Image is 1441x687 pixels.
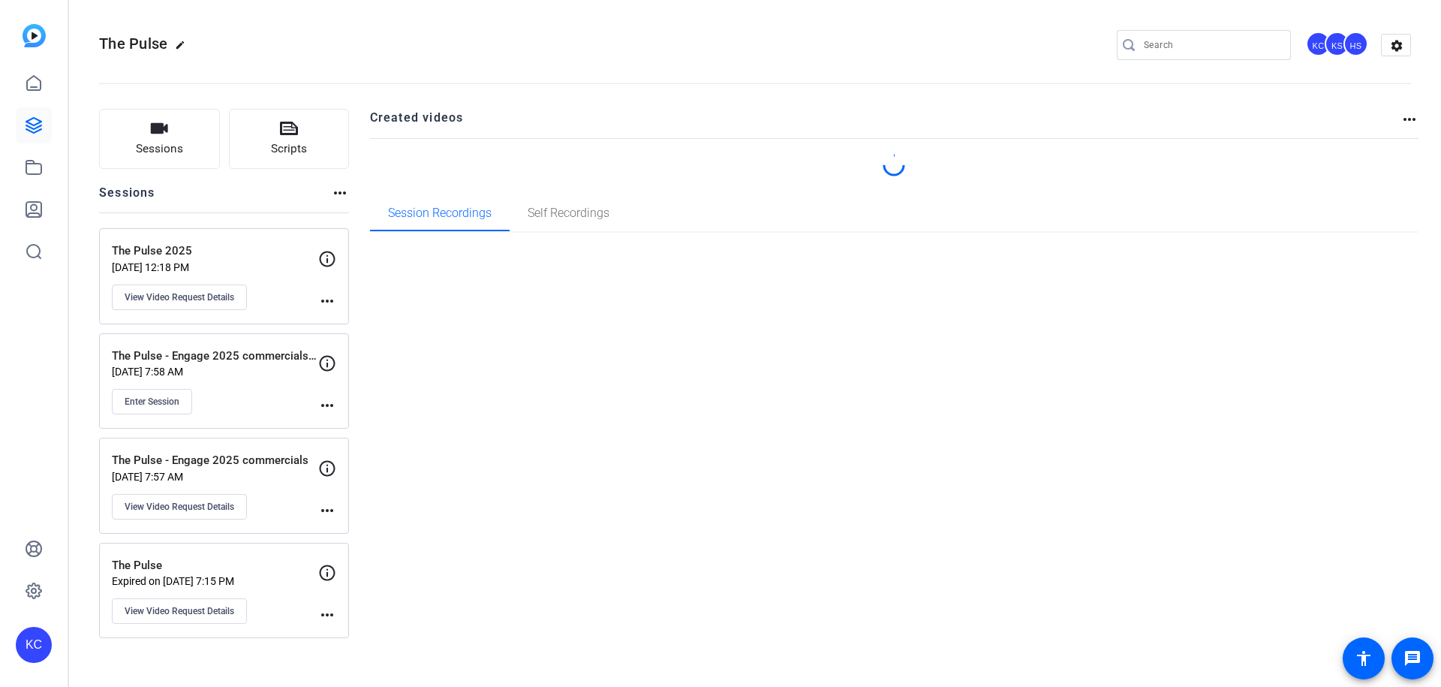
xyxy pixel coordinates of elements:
[370,109,1401,138] h2: Created videos
[112,389,192,414] button: Enter Session
[318,502,336,520] mat-icon: more_horiz
[112,494,247,520] button: View Video Request Details
[1382,35,1412,57] mat-icon: settings
[136,140,183,158] span: Sessions
[318,606,336,624] mat-icon: more_horiz
[331,184,349,202] mat-icon: more_horiz
[388,207,492,219] span: Session Recordings
[99,35,167,53] span: The Pulse
[112,471,318,483] p: [DATE] 7:57 AM
[112,452,318,469] p: The Pulse - Engage 2025 commercials
[271,140,307,158] span: Scripts
[1306,32,1332,58] ngx-avatar: Kalie Clark
[528,207,609,219] span: Self Recordings
[318,292,336,310] mat-icon: more_horiz
[1306,32,1331,56] div: KC
[112,366,318,378] p: [DATE] 7:58 AM
[1144,36,1279,54] input: Search
[1325,32,1349,56] div: KS
[1400,110,1418,128] mat-icon: more_horiz
[112,598,247,624] button: View Video Request Details
[1343,32,1370,58] ngx-avatar: Heather Soltren Cardona
[229,109,350,169] button: Scripts
[112,261,318,273] p: [DATE] 12:18 PM
[112,348,318,365] p: The Pulse - Engage 2025 commercials capture
[99,109,220,169] button: Sessions
[318,396,336,414] mat-icon: more_horiz
[125,396,179,408] span: Enter Session
[175,40,193,58] mat-icon: edit
[23,24,46,47] img: blue-gradient.svg
[112,575,318,587] p: Expired on [DATE] 7:15 PM
[1355,649,1373,667] mat-icon: accessibility
[125,605,234,617] span: View Video Request Details
[112,557,318,574] p: The Pulse
[1325,32,1351,58] ngx-avatar: Katy Sturich
[1343,32,1368,56] div: HS
[1403,649,1421,667] mat-icon: message
[112,285,247,310] button: View Video Request Details
[16,627,52,663] div: KC
[112,243,318,260] p: The Pulse 2025
[125,501,234,513] span: View Video Request Details
[99,184,155,212] h2: Sessions
[125,291,234,303] span: View Video Request Details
